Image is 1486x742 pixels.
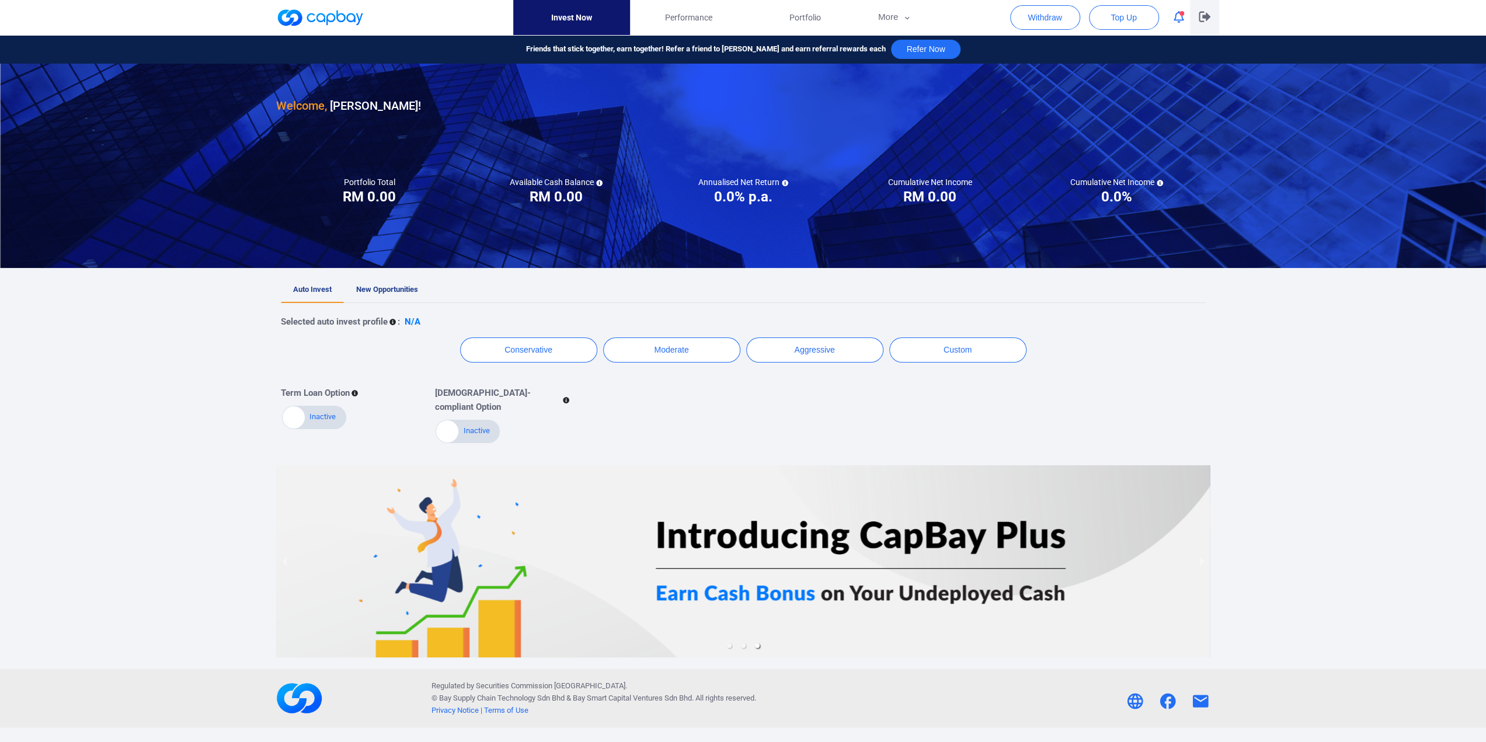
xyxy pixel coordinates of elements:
[889,337,1026,363] button: Custom
[741,643,746,648] li: slide item 2
[293,285,332,294] span: Auto Invest
[343,187,396,206] h3: RM 0.00
[276,99,327,113] span: Welcome,
[789,11,821,24] span: Portfolio
[727,643,732,648] li: slide item 1
[1089,5,1159,30] button: Top Up
[1101,187,1132,206] h3: 0.0%
[484,706,528,715] a: Terms of Use
[344,177,395,187] h5: Portfolio Total
[281,386,350,400] p: Term Loan Option
[1194,465,1210,658] button: next slide / item
[431,706,479,715] a: Privacy Notice
[573,694,692,702] span: Bay Smart Capital Ventures Sdn Bhd
[698,177,788,187] h5: Annualised Net Return
[526,43,885,55] span: Friends that stick together, earn together! Refer a friend to [PERSON_NAME] and earn referral rew...
[460,337,597,363] button: Conservative
[603,337,740,363] button: Moderate
[1111,12,1136,23] span: Top Up
[888,177,972,187] h5: Cumulative Net Income
[281,315,388,329] p: Selected auto invest profile
[1070,177,1163,187] h5: Cumulative Net Income
[891,40,960,59] button: Refer Now
[755,643,760,648] li: slide item 3
[530,187,583,206] h3: RM 0.00
[405,315,420,329] p: N/A
[398,315,400,329] p: :
[276,675,323,722] img: footerLogo
[276,96,421,115] h3: [PERSON_NAME] !
[276,465,293,658] button: previous slide / item
[1010,5,1080,30] button: Withdraw
[903,187,956,206] h3: RM 0.00
[746,337,883,363] button: Aggressive
[434,386,561,414] p: [DEMOGRAPHIC_DATA]-compliant Option
[664,11,712,24] span: Performance
[431,680,756,716] p: Regulated by Securities Commission [GEOGRAPHIC_DATA]. © Bay Supply Chain Technology Sdn Bhd & . A...
[714,187,772,206] h3: 0.0% p.a.
[510,177,603,187] h5: Available Cash Balance
[356,285,418,294] span: New Opportunities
